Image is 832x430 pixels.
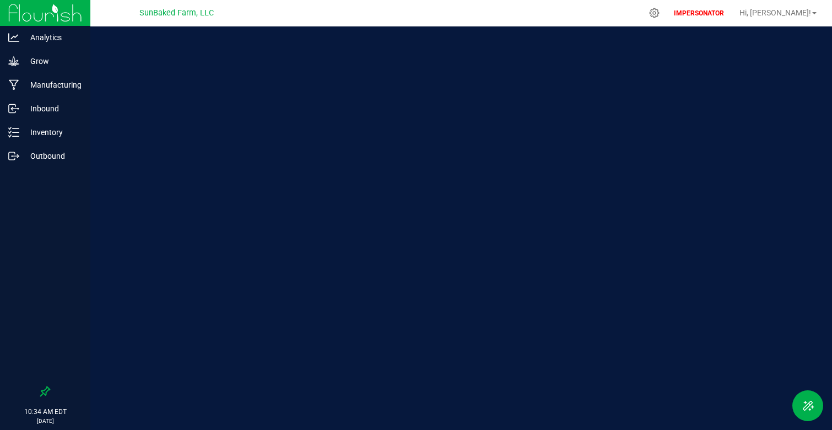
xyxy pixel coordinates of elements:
p: Inbound [19,102,85,115]
p: IMPERSONATOR [669,8,728,18]
p: Analytics [19,31,85,44]
span: Hi, [PERSON_NAME]! [739,8,811,17]
p: [DATE] [5,417,85,425]
p: Grow [19,55,85,68]
inline-svg: Inventory [8,127,19,138]
inline-svg: Grow [8,56,19,67]
p: Outbound [19,149,85,163]
label: Pin the sidebar to full width on large screens [40,386,51,397]
p: 10:34 AM EDT [5,407,85,417]
inline-svg: Outbound [8,150,19,162]
button: Toggle Menu [792,390,823,421]
inline-svg: Inbound [8,103,19,114]
div: Manage settings [647,8,661,18]
span: SunBaked Farm, LLC [139,8,214,18]
inline-svg: Analytics [8,32,19,43]
inline-svg: Manufacturing [8,79,19,90]
p: Inventory [19,126,85,139]
p: Manufacturing [19,78,85,92]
